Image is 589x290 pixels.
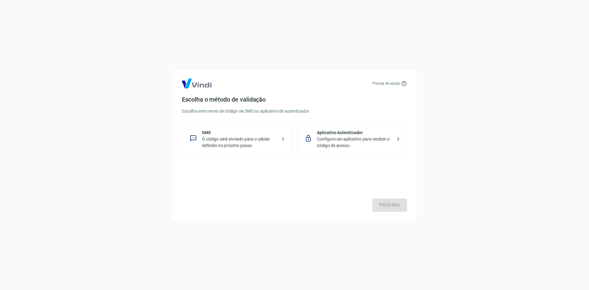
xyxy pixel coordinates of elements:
div: Aplicativo AutenticadorConfigure um aplicativo para receber o código de acesso. [297,124,407,154]
p: SMS [202,130,277,136]
div: SMSO código será enviado para o celular definido no próximo passo. [182,124,292,154]
p: Aplicativo Autenticador [317,130,392,136]
p: O código será enviado para o celular definido no próximo passo. [202,136,277,149]
p: Escolha entre envio de código via SMS ou aplicativo de autenticador. [182,108,407,114]
p: Precisa de ajuda [372,81,400,86]
img: Logo Vind [182,79,211,88]
p: Configure um aplicativo para receber o código de acesso. [317,136,392,149]
h4: Escolha o método de validação [182,96,407,103]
